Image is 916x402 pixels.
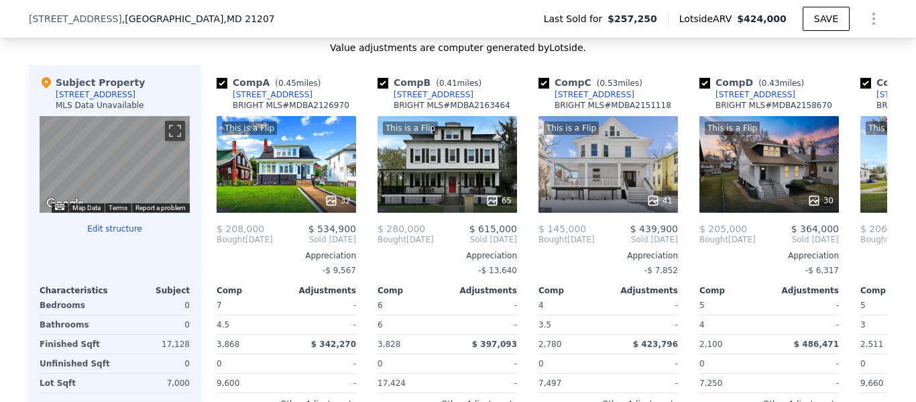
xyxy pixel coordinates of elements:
[29,12,122,26] span: [STREET_ADDRESS]
[217,250,356,261] div: Appreciation
[860,340,883,349] span: 2,511
[599,79,618,88] span: 0.53
[233,100,349,111] div: BRIGHT MLS # MDBA2126970
[43,195,87,213] a: Open this area in Google Maps (opens a new window)
[478,266,517,275] span: -$ 13,640
[644,266,678,275] span: -$ 7,852
[43,195,87,213] img: Google
[222,121,277,135] div: This is a Flip
[217,76,326,89] div: Comp A
[378,285,447,296] div: Comp
[217,359,222,368] span: 0
[394,89,473,100] div: [STREET_ADDRESS]
[538,359,544,368] span: 0
[378,379,406,388] span: 17,424
[805,266,839,275] span: -$ 6,317
[325,194,351,207] div: 32
[715,100,832,111] div: BRIGHT MLS # MDBA2158670
[608,285,678,296] div: Adjustments
[394,100,510,111] div: BRIGHT MLS # MDBA2163464
[431,79,487,88] span: ( miles)
[699,301,705,310] span: 5
[699,285,769,296] div: Comp
[737,13,787,24] span: $424,000
[860,301,866,310] span: 5
[378,250,517,261] div: Appreciation
[611,296,678,315] div: -
[699,234,756,245] div: [DATE]
[72,203,101,213] button: Map Data
[860,223,908,234] span: $ 206,100
[769,285,839,296] div: Adjustments
[762,79,780,88] span: 0.43
[538,315,606,334] div: 3.5
[803,7,850,31] button: SAVE
[378,359,383,368] span: 0
[40,223,190,234] button: Edit structure
[217,234,245,245] span: Bought
[378,76,487,89] div: Comp B
[538,379,561,388] span: 7,497
[699,315,766,334] div: 4
[753,79,809,88] span: ( miles)
[450,296,517,315] div: -
[311,340,356,349] span: $ 342,270
[772,354,839,373] div: -
[217,379,239,388] span: 9,600
[135,204,186,211] a: Report a problem
[270,79,326,88] span: ( miles)
[378,89,473,100] a: [STREET_ADDRESS]
[538,301,544,310] span: 4
[383,121,438,135] div: This is a Flip
[472,340,517,349] span: $ 397,093
[555,89,634,100] div: [STREET_ADDRESS]
[450,315,517,334] div: -
[630,223,678,234] span: $ 439,900
[378,223,425,234] span: $ 280,000
[699,234,728,245] span: Bought
[117,296,190,315] div: 0
[860,5,887,32] button: Show Options
[699,250,839,261] div: Appreciation
[447,285,517,296] div: Adjustments
[289,354,356,373] div: -
[29,41,887,54] div: Value adjustments are computer generated by Lotside .
[378,234,406,245] span: Bought
[538,223,586,234] span: $ 145,000
[611,354,678,373] div: -
[122,12,275,26] span: , [GEOGRAPHIC_DATA]
[117,315,190,334] div: 0
[646,194,673,207] div: 41
[450,354,517,373] div: -
[378,234,434,245] div: [DATE]
[278,79,296,88] span: 0.45
[378,301,383,310] span: 6
[860,359,866,368] span: 0
[772,315,839,334] div: -
[434,234,517,245] span: Sold [DATE]
[544,12,608,26] span: Last Sold for
[233,89,312,100] div: [STREET_ADDRESS]
[40,296,112,315] div: Bedrooms
[217,315,284,334] div: 4.5
[807,194,834,207] div: 30
[289,315,356,334] div: -
[538,250,678,261] div: Appreciation
[608,12,657,26] span: $257,250
[591,79,648,88] span: ( miles)
[538,234,595,245] div: [DATE]
[485,194,512,207] div: 65
[611,374,678,393] div: -
[217,223,264,234] span: $ 208,000
[538,76,648,89] div: Comp C
[860,379,883,388] span: 9,660
[217,234,273,245] div: [DATE]
[555,100,671,111] div: BRIGHT MLS # MDBA2151118
[40,335,112,354] div: Finished Sqft
[40,285,115,296] div: Characteristics
[117,374,190,393] div: 7,000
[115,285,190,296] div: Subject
[860,234,889,245] span: Bought
[705,121,760,135] div: This is a Flip
[544,121,599,135] div: This is a Flip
